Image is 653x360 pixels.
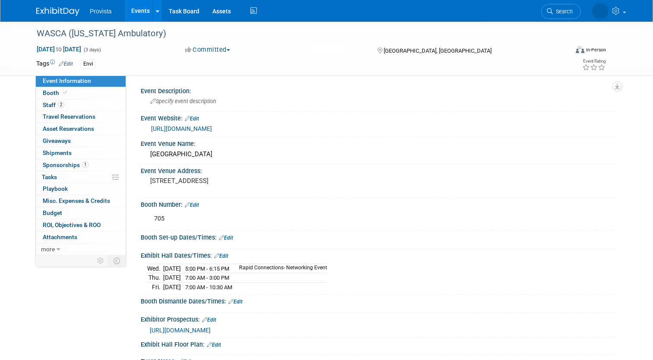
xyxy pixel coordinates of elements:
[582,59,606,63] div: Event Rating
[182,45,233,54] button: Committed
[576,46,584,53] img: Format-Inperson.png
[163,273,181,283] td: [DATE]
[43,209,62,216] span: Budget
[553,8,573,15] span: Search
[36,123,126,135] a: Asset Reservations
[141,231,617,242] div: Booth Set-up Dates/Times:
[219,235,233,241] a: Edit
[228,299,243,305] a: Edit
[63,90,67,95] i: Booth reservation complete
[36,59,73,69] td: Tags
[43,234,77,240] span: Attachments
[41,246,55,253] span: more
[43,125,94,132] span: Asset Reservations
[541,4,581,19] a: Search
[586,47,606,53] div: In-Person
[141,164,617,175] div: Event Venue Address:
[36,207,126,219] a: Budget
[150,98,216,104] span: Specify event description
[43,89,69,96] span: Booth
[148,210,524,227] div: 705
[185,202,199,208] a: Edit
[141,295,617,306] div: Booth Dismantle Dates/Times:
[163,264,181,273] td: [DATE]
[43,221,101,228] span: ROI, Objectives & ROO
[147,148,610,161] div: [GEOGRAPHIC_DATA]
[522,45,606,58] div: Event Format
[43,137,71,144] span: Giveaways
[36,87,126,99] a: Booth
[36,195,126,207] a: Misc. Expenses & Credits
[36,159,126,171] a: Sponsorships1
[55,46,63,53] span: to
[36,99,126,111] a: Staff2
[36,147,126,159] a: Shipments
[36,45,82,53] span: [DATE] [DATE]
[185,275,229,281] span: 7:00 AM - 3:00 PM
[151,125,212,132] a: [URL][DOMAIN_NAME]
[141,112,617,123] div: Event Website:
[141,137,617,148] div: Event Venue Name:
[36,231,126,243] a: Attachments
[202,317,216,323] a: Edit
[36,75,126,87] a: Event Information
[90,8,112,15] span: Provista
[81,60,96,69] div: Envi
[147,264,163,273] td: Wed.
[36,7,79,16] img: ExhibitDay
[83,47,101,53] span: (3 days)
[58,101,64,108] span: 2
[150,177,330,185] pre: [STREET_ADDRESS]
[185,265,229,272] span: 5:00 PM - 6:15 PM
[82,161,88,168] span: 1
[147,282,163,291] td: Fri.
[592,3,609,19] img: Shai Davis
[43,185,68,192] span: Playbook
[59,61,73,67] a: Edit
[34,26,558,41] div: WASCA ([US_STATE] Ambulatory)
[93,255,108,266] td: Personalize Event Tab Strip
[384,47,492,54] span: [GEOGRAPHIC_DATA], [GEOGRAPHIC_DATA]
[43,77,91,84] span: Event Information
[163,282,181,291] td: [DATE]
[43,161,88,168] span: Sponsorships
[36,171,126,183] a: Tasks
[141,313,617,324] div: Exhibitor Prospectus:
[43,149,72,156] span: Shipments
[141,249,617,260] div: Exhibit Hall Dates/Times:
[108,255,126,266] td: Toggle Event Tabs
[36,219,126,231] a: ROI, Objectives & ROO
[150,327,211,334] a: [URL][DOMAIN_NAME]
[207,342,221,348] a: Edit
[141,85,617,95] div: Event Description:
[43,101,64,108] span: Staff
[185,284,232,291] span: 7:00 AM - 10:30 AM
[36,243,126,255] a: more
[214,253,228,259] a: Edit
[234,264,327,273] td: Rapid Connections- Networking Event
[141,198,617,209] div: Booth Number:
[36,111,126,123] a: Travel Reservations
[36,135,126,147] a: Giveaways
[36,183,126,195] a: Playbook
[43,113,95,120] span: Travel Reservations
[185,116,199,122] a: Edit
[43,197,110,204] span: Misc. Expenses & Credits
[141,338,617,349] div: Exhibit Hall Floor Plan:
[147,273,163,283] td: Thu.
[42,174,57,180] span: Tasks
